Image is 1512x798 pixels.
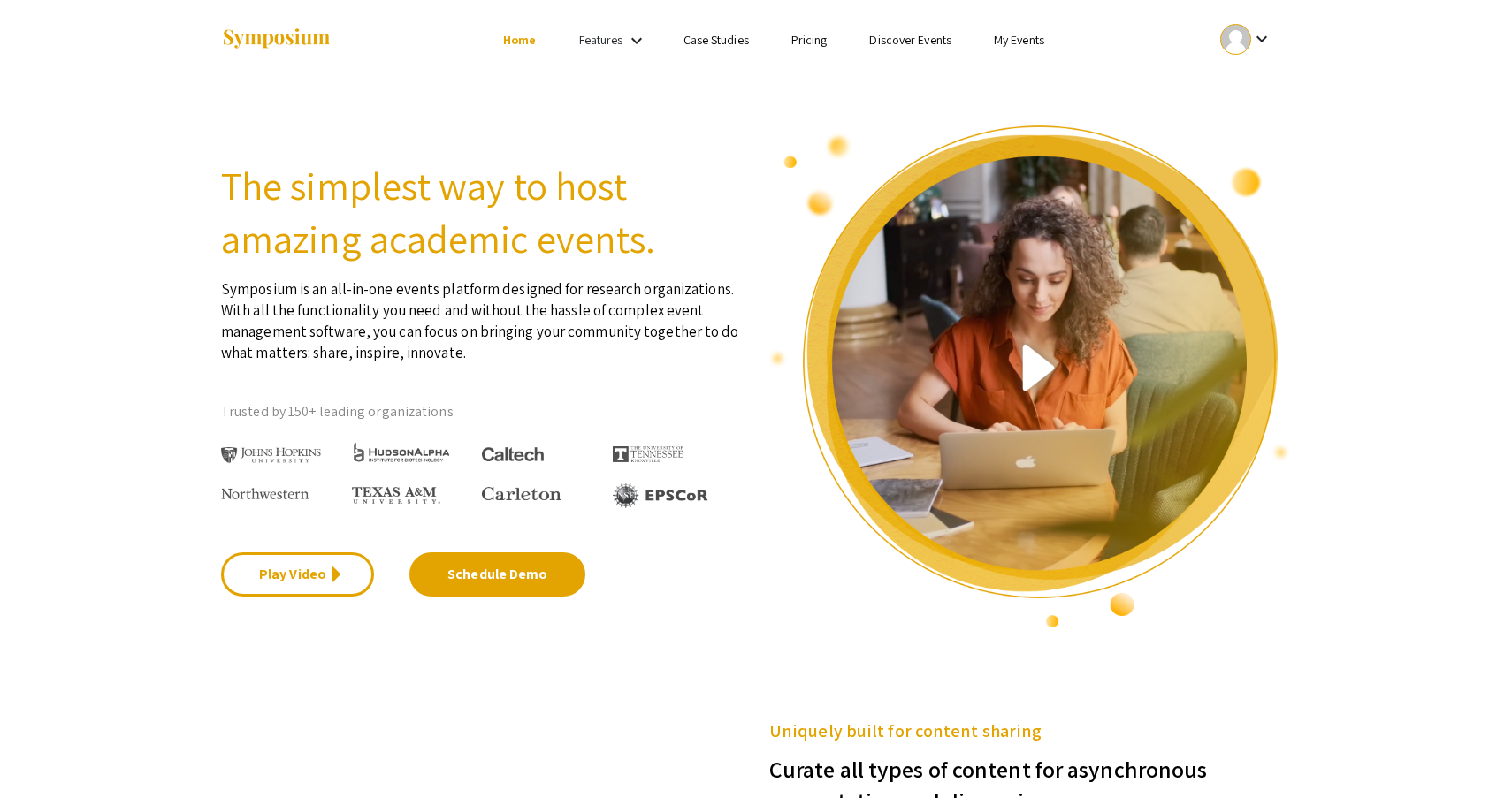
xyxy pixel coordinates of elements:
[994,32,1044,48] a: My Events
[769,718,1291,744] h5: Uniquely built for content sharing
[683,32,749,48] a: Case Studies
[409,552,585,597] a: Schedule Demo
[221,399,743,425] p: Trusted by 150+ leading organizations
[221,447,321,464] img: Johns Hopkins University
[221,552,374,597] a: Play Video
[13,718,75,785] iframe: Chat
[769,124,1291,629] img: video overview of Symposium
[352,487,440,505] img: Texas A&M University
[482,487,561,501] img: Carleton
[221,265,743,363] p: Symposium is an all-in-one events platform designed for research organizations. With all the func...
[221,27,332,51] img: Symposium by ForagerOne
[221,488,309,498] img: Northwestern
[613,446,683,462] img: The University of Tennessee
[791,32,828,48] a: Pricing
[1251,28,1272,49] mat-icon: Expand account dropdown
[482,447,544,462] img: Caltech
[613,483,710,508] img: EPSCOR
[869,32,951,48] a: Discover Events
[579,32,623,48] a: Features
[352,442,452,462] img: HudsonAlpha
[1202,19,1291,59] button: Expand account dropdown
[626,30,647,51] mat-icon: Expand Features list
[503,32,536,48] a: Home
[221,159,743,265] h2: The simplest way to host amazing academic events.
